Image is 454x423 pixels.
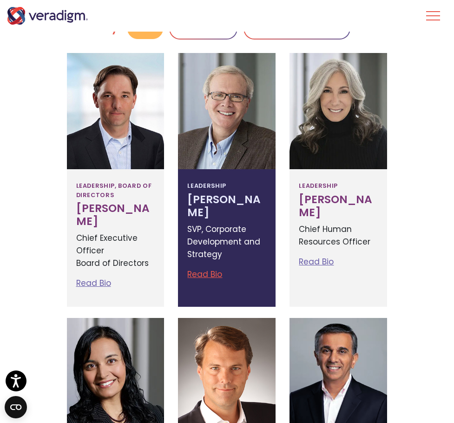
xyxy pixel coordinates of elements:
h3: [PERSON_NAME] [299,193,378,219]
a: Read Bio [187,269,222,280]
a: Read Bio [299,256,334,267]
h2: Filter by: [67,19,121,35]
h3: [PERSON_NAME] [76,202,155,228]
p: SVP, Corporate Development and Strategy [187,223,266,261]
span: Leadership [299,178,337,193]
iframe: Drift Chat Widget [276,356,443,412]
p: Chief Executive Officer Board of Directors [76,232,155,270]
p: Chief Human Resources Officer [299,223,378,248]
button: Open CMP widget [5,396,27,418]
span: Leadership [187,178,226,193]
a: Read Bio [76,278,111,289]
h3: [PERSON_NAME] [187,193,266,219]
img: Veradigm logo [7,7,88,25]
button: Toggle Navigation Menu [426,4,440,28]
span: Leadership, Board of Directors [76,178,155,202]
